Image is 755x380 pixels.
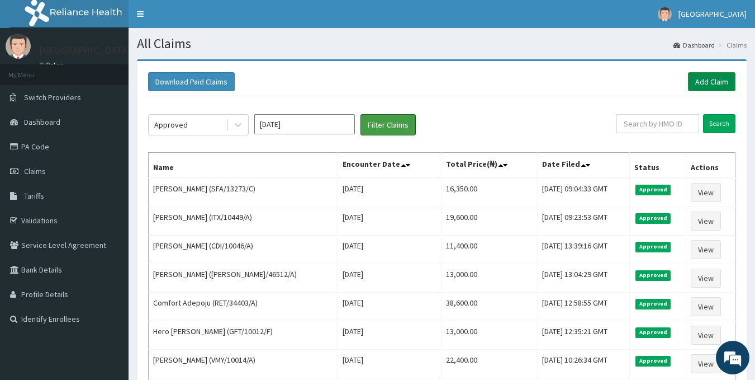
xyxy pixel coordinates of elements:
td: [DATE] [338,350,441,378]
td: [PERSON_NAME] (SFA/13273/C) [149,178,338,207]
td: Comfort Adepoju (RET/34403/A) [149,293,338,321]
a: View [691,183,721,202]
td: Hero [PERSON_NAME] (GFT/10012/F) [149,321,338,350]
td: 38,600.00 [441,293,538,321]
span: Approved [635,327,671,337]
button: Filter Claims [360,114,416,135]
td: [DATE] [338,264,441,293]
td: [DATE] 09:04:33 GMT [537,178,630,207]
div: Chat with us now [58,63,188,77]
td: [DATE] [338,207,441,236]
th: Encounter Date [338,153,441,179]
li: Claims [716,40,747,50]
img: User Image [658,7,672,21]
h1: All Claims [137,36,747,51]
a: View [691,326,721,345]
span: Approved [635,213,671,223]
img: User Image [6,34,31,59]
a: Add Claim [688,72,735,91]
td: [DATE] [338,293,441,321]
th: Actions [686,153,735,179]
td: [DATE] 10:26:34 GMT [537,350,630,378]
td: 22,400.00 [441,350,538,378]
div: Approved [154,119,188,130]
span: Dashboard [24,117,60,127]
a: View [691,297,721,316]
textarea: Type your message and hit 'Enter' [6,257,213,297]
input: Search [703,114,735,133]
th: Total Price(₦) [441,153,538,179]
td: 16,350.00 [441,178,538,207]
td: [DATE] 09:23:53 GMT [537,207,630,236]
a: View [691,240,721,259]
td: [PERSON_NAME] (CDI/10046/A) [149,236,338,264]
td: 13,000.00 [441,264,538,293]
a: Online [39,61,66,69]
th: Status [630,153,686,179]
span: Approved [635,299,671,309]
td: [PERSON_NAME] (VMY/10014/A) [149,350,338,378]
th: Date Filed [537,153,630,179]
td: [DATE] [338,236,441,264]
input: Select Month and Year [254,114,355,134]
a: View [691,212,721,231]
span: We're online! [65,117,154,230]
p: [GEOGRAPHIC_DATA] [39,45,131,55]
td: 11,400.00 [441,236,538,264]
button: Download Paid Claims [148,72,235,91]
td: [DATE] 13:39:16 GMT [537,236,630,264]
td: [PERSON_NAME] ([PERSON_NAME]/46512/A) [149,264,338,293]
span: Approved [635,185,671,195]
span: [GEOGRAPHIC_DATA] [678,9,747,19]
span: Claims [24,166,46,176]
td: [DATE] 13:04:29 GMT [537,264,630,293]
span: Approved [635,356,671,366]
td: [DATE] 12:35:21 GMT [537,321,630,350]
img: d_794563401_company_1708531726252_794563401 [21,56,45,84]
td: [DATE] [338,178,441,207]
a: View [691,354,721,373]
td: [DATE] [338,321,441,350]
td: 19,600.00 [441,207,538,236]
td: [PERSON_NAME] (ITX/10449/A) [149,207,338,236]
a: View [691,269,721,288]
a: Dashboard [673,40,715,50]
span: Approved [635,242,671,252]
span: Approved [635,270,671,280]
th: Name [149,153,338,179]
div: Minimize live chat window [183,6,210,32]
td: [DATE] 12:58:55 GMT [537,293,630,321]
input: Search by HMO ID [616,114,699,133]
span: Tariffs [24,191,44,201]
span: Switch Providers [24,92,81,102]
td: 13,000.00 [441,321,538,350]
